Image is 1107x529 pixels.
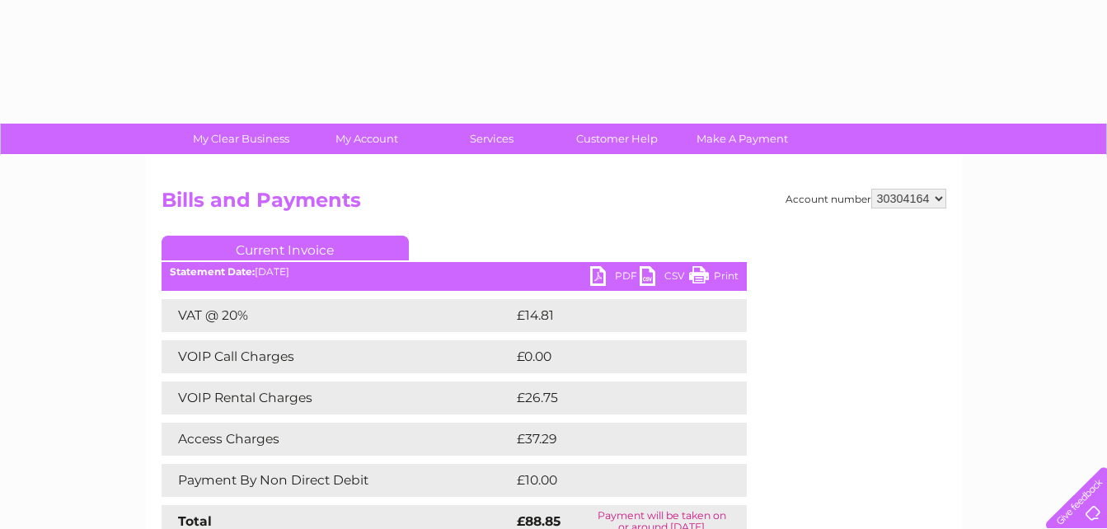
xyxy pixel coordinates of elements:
td: £0.00 [513,340,709,373]
a: Make A Payment [674,124,810,154]
td: £10.00 [513,464,713,497]
a: Customer Help [549,124,685,154]
a: My Clear Business [173,124,309,154]
td: Access Charges [162,423,513,456]
td: £37.29 [513,423,713,456]
td: VOIP Rental Charges [162,382,513,414]
td: Payment By Non Direct Debit [162,464,513,497]
td: VOIP Call Charges [162,340,513,373]
div: Account number [786,189,946,208]
strong: Total [178,513,212,529]
strong: £88.85 [517,513,561,529]
a: PDF [590,266,640,290]
td: £26.75 [513,382,713,414]
td: £14.81 [513,299,711,332]
td: VAT @ 20% [162,299,513,332]
div: [DATE] [162,266,747,278]
a: CSV [640,266,689,290]
a: Services [424,124,560,154]
h2: Bills and Payments [162,189,946,220]
a: My Account [298,124,434,154]
a: Current Invoice [162,236,409,260]
a: Print [689,266,739,290]
b: Statement Date: [170,265,255,278]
